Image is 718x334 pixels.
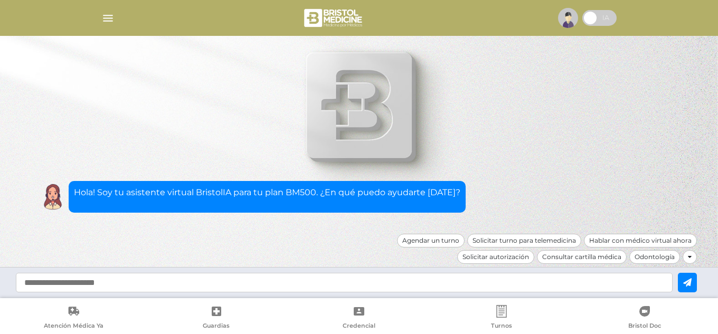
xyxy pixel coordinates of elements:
[467,234,581,247] div: Solicitar turno para telemedicina
[491,322,512,331] span: Turnos
[303,5,365,31] img: bristol-medicine-blanco.png
[558,8,578,28] img: profile-placeholder.svg
[145,305,287,332] a: Guardias
[537,250,627,264] div: Consultar cartilla médica
[343,322,375,331] span: Credencial
[430,305,573,332] a: Turnos
[44,322,103,331] span: Atención Médica Ya
[101,12,115,25] img: Cober_menu-lines-white.svg
[584,234,697,247] div: Hablar con médico virtual ahora
[40,184,66,210] img: Cober IA
[457,250,534,264] div: Solicitar autorización
[628,322,661,331] span: Bristol Doc
[74,186,460,199] p: Hola! Soy tu asistente virtual BristolIA para tu plan BM500. ¿En qué puedo ayudarte [DATE]?
[397,234,465,247] div: Agendar un turno
[203,322,230,331] span: Guardias
[2,305,145,332] a: Atención Médica Ya
[573,305,716,332] a: Bristol Doc
[288,305,430,332] a: Credencial
[629,250,680,264] div: Odontología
